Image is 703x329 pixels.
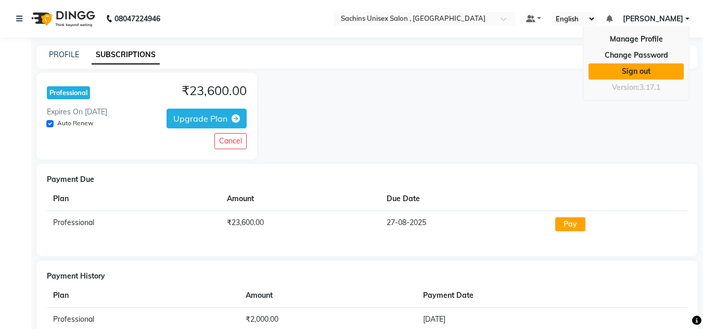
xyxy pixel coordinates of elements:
[239,284,417,308] th: Amount
[47,271,687,282] div: Payment History
[92,46,160,64] a: SUBSCRIPTIONS
[589,80,684,95] div: Version:3.17.1
[221,210,381,238] td: ₹23,600.00
[589,63,684,80] a: Sign out
[589,31,684,47] a: Manage Profile
[214,133,247,149] button: Cancel
[173,113,227,124] span: Upgrade Plan
[47,187,221,211] th: Plan
[47,107,107,117] div: Expires On [DATE]
[47,210,221,238] td: Professional
[47,284,239,308] th: Plan
[47,174,687,185] div: Payment Due
[182,83,247,98] h4: ₹23,600.00
[555,217,585,231] button: Pay
[47,86,90,99] div: Professional
[221,187,381,211] th: Amount
[27,4,98,33] img: logo
[589,47,684,63] a: Change Password
[380,187,549,211] th: Due Date
[417,284,643,308] th: Payment Date
[167,109,247,128] button: Upgrade Plan
[380,210,549,238] td: 27-08-2025
[623,14,683,24] span: [PERSON_NAME]
[49,50,79,59] a: PROFILE
[57,119,93,128] label: Auto Renew
[114,4,160,33] b: 08047224946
